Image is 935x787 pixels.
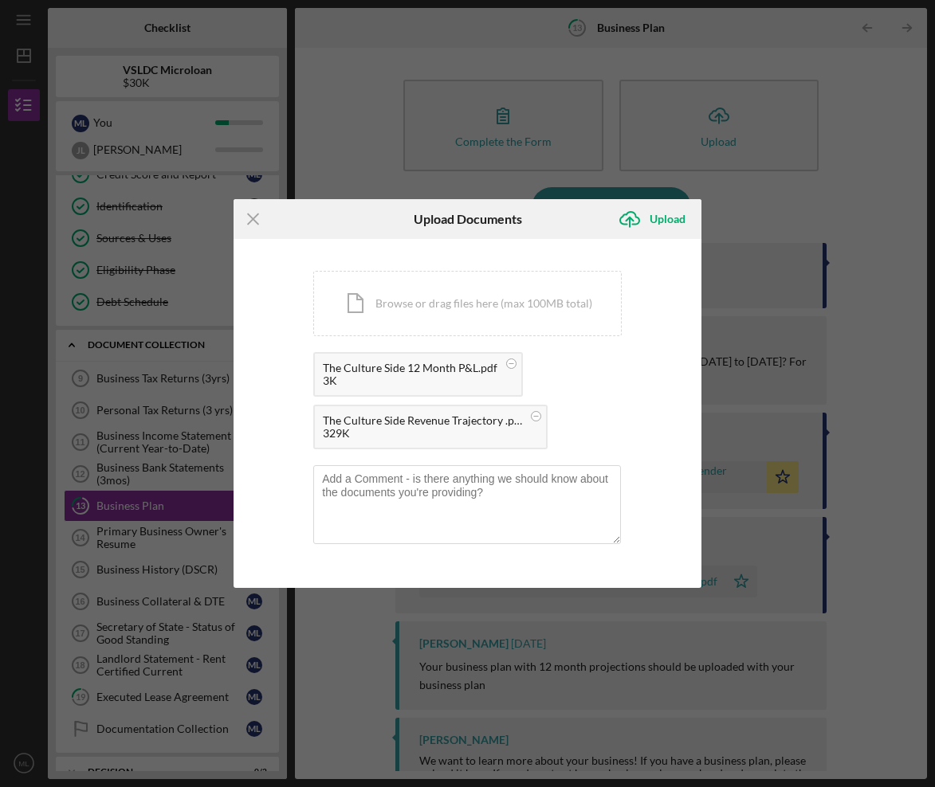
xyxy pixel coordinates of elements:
div: Upload [650,203,686,235]
div: The Culture Side Revenue Trajectory .pdf [323,414,522,427]
h6: Upload Documents [414,212,522,226]
div: 329K [323,427,522,440]
div: The Culture Side 12 Month P&L.pdf [323,362,497,374]
button: Upload [610,203,701,235]
div: 3K [323,374,497,387]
